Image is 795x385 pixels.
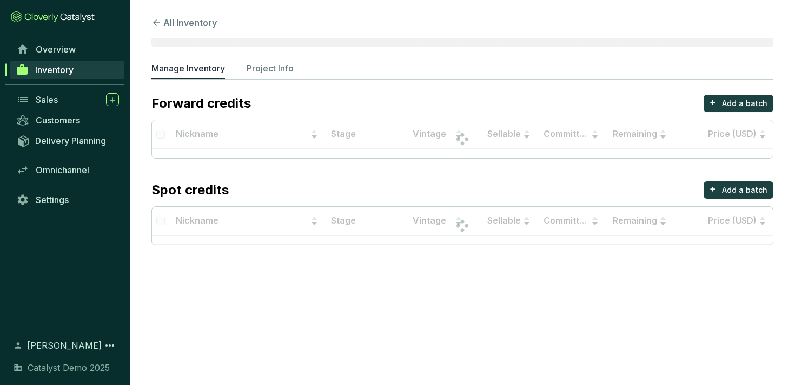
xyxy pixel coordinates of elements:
[151,95,251,112] p: Forward credits
[704,95,773,112] button: +Add a batch
[151,16,217,29] button: All Inventory
[36,194,69,205] span: Settings
[11,90,124,109] a: Sales
[36,94,58,105] span: Sales
[28,361,110,374] span: Catalyst Demo 2025
[722,185,767,195] p: Add a batch
[722,98,767,109] p: Add a batch
[710,181,716,197] p: +
[11,111,124,129] a: Customers
[11,40,124,58] a: Overview
[710,95,716,110] p: +
[704,181,773,199] button: +Add a batch
[151,62,225,75] p: Manage Inventory
[35,135,106,146] span: Delivery Planning
[10,61,124,79] a: Inventory
[36,44,76,55] span: Overview
[11,161,124,179] a: Omnichannel
[35,64,74,75] span: Inventory
[36,115,80,126] span: Customers
[11,191,124,209] a: Settings
[11,132,124,149] a: Delivery Planning
[27,339,102,352] span: [PERSON_NAME]
[36,165,89,175] span: Omnichannel
[151,181,229,199] p: Spot credits
[247,62,294,75] p: Project Info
